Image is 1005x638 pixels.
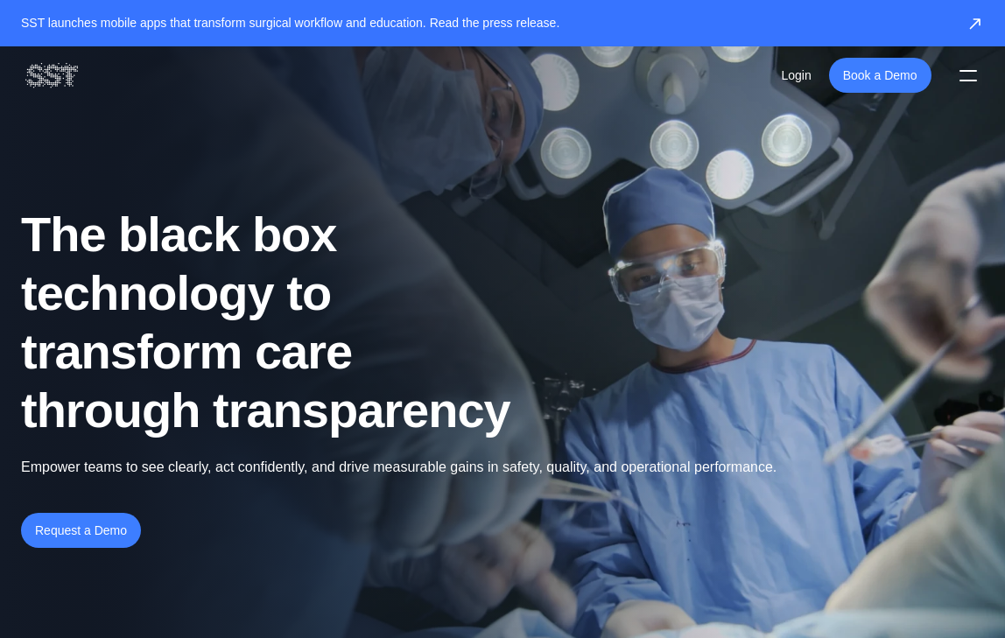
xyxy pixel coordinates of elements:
p: Book a Demo [837,67,917,85]
h1: The black box technology to transform care through transparency [21,205,984,440]
p: Empower teams to see clearly, act confidently, and drive measurable gains in safety, quality, and... [21,457,888,478]
a: Request a Demo [21,513,151,548]
p: SST launches mobile apps that transform surgical workflow and education. Read the press release. [21,14,949,32]
a: Book a Demo [823,58,931,93]
a: Login [771,68,805,83]
p: Request a Demo [35,522,137,540]
img: SST logo [25,60,78,90]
